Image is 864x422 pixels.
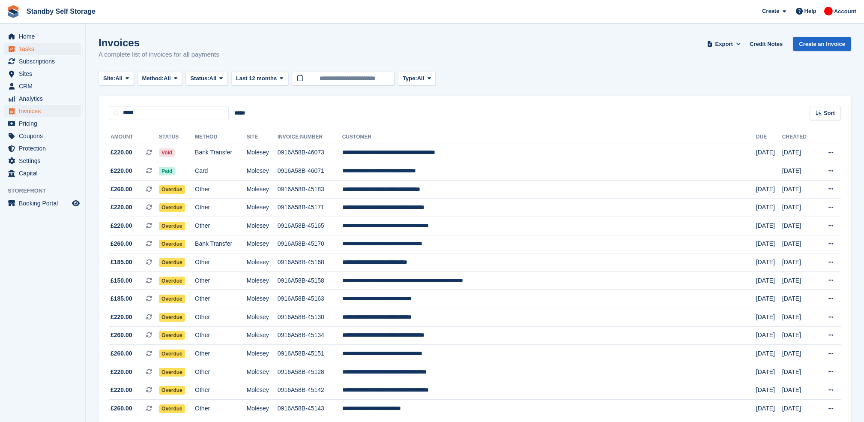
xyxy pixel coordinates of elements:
th: Due [756,130,782,144]
span: Settings [19,155,70,167]
td: [DATE] [756,381,782,400]
span: Overdue [159,240,185,248]
td: [DATE] [782,271,816,290]
td: [DATE] [782,363,816,381]
td: Other [195,308,247,327]
td: [DATE] [782,308,816,327]
td: [DATE] [782,235,816,253]
td: Other [195,290,247,308]
span: £185.00 [111,258,132,267]
a: Create an Invoice [793,37,851,51]
img: stora-icon-8386f47178a22dfd0bd8f6a31ec36ba5ce8667c1dd55bd0f319d3a0aa187defe.svg [7,5,20,18]
span: All [115,74,123,83]
span: Capital [19,167,70,179]
span: Overdue [159,222,185,230]
span: £260.00 [111,404,132,413]
td: [DATE] [756,271,782,290]
td: Bank Transfer [195,144,247,162]
a: menu [4,155,81,167]
span: Overdue [159,404,185,413]
td: 0916A58B-46073 [278,144,342,162]
button: Site: All [99,72,134,86]
a: Preview store [71,198,81,208]
span: £220.00 [111,221,132,230]
span: Booking Portal [19,197,70,209]
span: Pricing [19,118,70,130]
span: Overdue [159,313,185,322]
td: Bank Transfer [195,235,247,253]
a: menu [4,167,81,179]
td: Molesey [247,345,278,363]
span: Create [762,7,779,15]
td: 0916A58B-45128 [278,363,342,381]
td: [DATE] [782,199,816,217]
td: [DATE] [782,162,816,181]
td: Molesey [247,308,278,327]
td: Molesey [247,180,278,199]
img: Aaron Winter [824,7,833,15]
td: 0916A58B-45134 [278,326,342,345]
td: [DATE] [782,144,816,162]
span: Export [715,40,733,48]
td: Other [195,345,247,363]
td: [DATE] [756,144,782,162]
td: [DATE] [756,235,782,253]
span: Void [159,148,175,157]
a: menu [4,142,81,154]
a: menu [4,197,81,209]
a: Standby Self Storage [23,4,99,18]
span: Account [834,7,856,16]
td: [DATE] [782,217,816,235]
td: 0916A58B-45130 [278,308,342,327]
span: Overdue [159,277,185,285]
td: Molesey [247,381,278,400]
button: Method: All [138,72,182,86]
span: Overdue [159,295,185,303]
td: [DATE] [756,180,782,199]
a: menu [4,130,81,142]
a: menu [4,80,81,92]
span: Method: [142,74,164,83]
span: £260.00 [111,331,132,340]
td: [DATE] [782,290,816,308]
th: Site [247,130,278,144]
a: menu [4,105,81,117]
th: Status [159,130,195,144]
span: Analytics [19,93,70,105]
span: Overdue [159,258,185,267]
p: A complete list of invoices for all payments [99,50,219,60]
span: £260.00 [111,239,132,248]
span: Tasks [19,43,70,55]
td: [DATE] [756,363,782,381]
td: Other [195,199,247,217]
span: All [209,74,217,83]
span: Overdue [159,386,185,395]
td: [DATE] [782,253,816,272]
td: [DATE] [756,326,782,345]
span: All [164,74,171,83]
span: Overdue [159,350,185,358]
td: Other [195,180,247,199]
span: Home [19,30,70,42]
td: [DATE] [782,345,816,363]
td: [DATE] [782,381,816,400]
a: menu [4,118,81,130]
td: Other [195,400,247,418]
td: 0916A58B-45143 [278,400,342,418]
td: Other [195,326,247,345]
button: Export [705,37,743,51]
span: Overdue [159,331,185,340]
td: 0916A58B-45163 [278,290,342,308]
span: £220.00 [111,148,132,157]
span: Type: [403,74,417,83]
span: £260.00 [111,185,132,194]
td: Molesey [247,235,278,253]
span: £220.00 [111,313,132,322]
span: Last 12 months [236,74,277,83]
td: 0916A58B-45168 [278,253,342,272]
td: Other [195,363,247,381]
th: Invoice Number [278,130,342,144]
td: [DATE] [782,326,816,345]
a: menu [4,43,81,55]
td: [DATE] [756,199,782,217]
